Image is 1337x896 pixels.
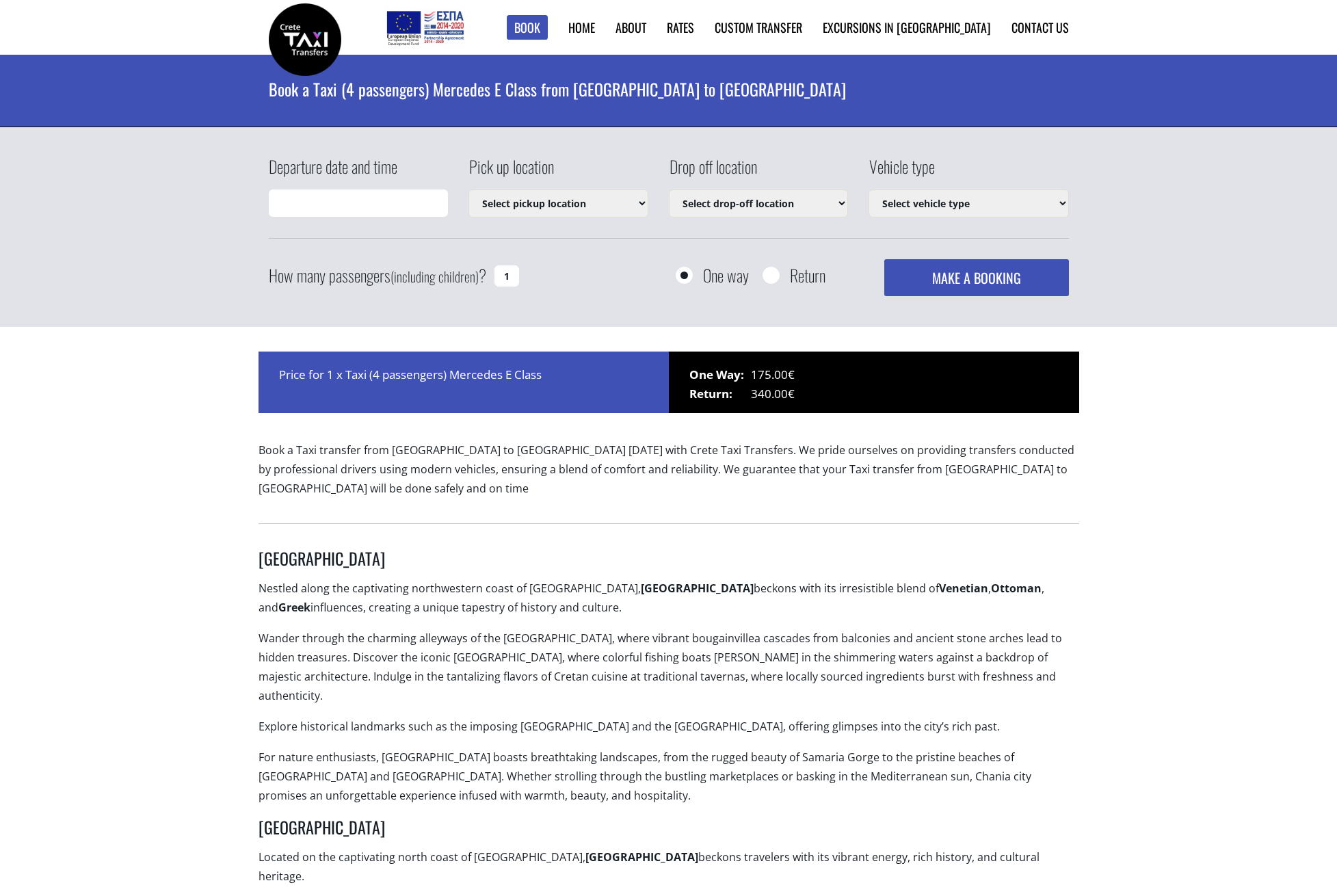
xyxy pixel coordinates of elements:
[259,629,1079,717] p: Wander through the charming alleyways of the [GEOGRAPHIC_DATA], where vibrant bougainvillea casca...
[269,55,1069,123] h1: Book a Taxi (4 passengers) Mercedes E Class from [GEOGRAPHIC_DATA] to [GEOGRAPHIC_DATA]
[689,384,751,404] span: Return:
[269,155,397,189] label: Departure date and time
[790,267,825,284] label: Return
[568,18,595,36] a: Home
[259,579,1079,629] p: Nestled along the captivating northwestern coast of [GEOGRAPHIC_DATA], beckons with its irresisti...
[384,7,466,48] img: e-bannersEUERDF180X90.jpg
[1011,18,1069,36] a: Contact us
[939,581,988,596] strong: Venetian
[667,18,694,36] a: Rates
[259,440,1079,510] p: Book a Taxi transfer from [GEOGRAPHIC_DATA] to [GEOGRAPHIC_DATA] [DATE] with Crete Taxi Transfers...
[641,581,754,596] strong: [GEOGRAPHIC_DATA]
[884,259,1068,296] button: MAKE A BOOKING
[390,266,479,287] small: (including children)
[269,3,341,76] img: Crete Taxi Transfers | Book a Taxi transfer from Chania city to Heraklion city | Crete Taxi Trans...
[278,600,310,615] strong: Greek
[715,18,802,36] a: Custom Transfer
[823,18,991,36] a: Excursions in [GEOGRAPHIC_DATA]
[507,15,548,40] a: Book
[259,817,1079,847] h3: [GEOGRAPHIC_DATA]
[259,352,669,413] div: Price for 1 x Taxi (4 passengers) Mercedes E Class
[869,155,935,189] label: Vehicle type
[991,581,1042,596] strong: Ottoman
[269,31,341,45] a: Crete Taxi Transfers | Book a Taxi transfer from Chania city to Heraklion city | Crete Taxi Trans...
[269,259,486,293] label: How many passengers ?
[259,748,1079,817] p: For nature enthusiasts, [GEOGRAPHIC_DATA] boasts breathtaking landscapes, from the rugged beauty ...
[585,849,698,865] strong: [GEOGRAPHIC_DATA]
[468,155,554,189] label: Pick up location
[669,155,757,189] label: Drop off location
[615,18,646,36] a: About
[259,548,1079,579] h3: [GEOGRAPHIC_DATA]
[259,717,1079,748] p: Explore historical landmarks such as the imposing [GEOGRAPHIC_DATA] and the [GEOGRAPHIC_DATA], of...
[669,352,1079,413] div: 175.00€ 340.00€
[689,365,751,384] span: One Way:
[703,267,749,284] label: One way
